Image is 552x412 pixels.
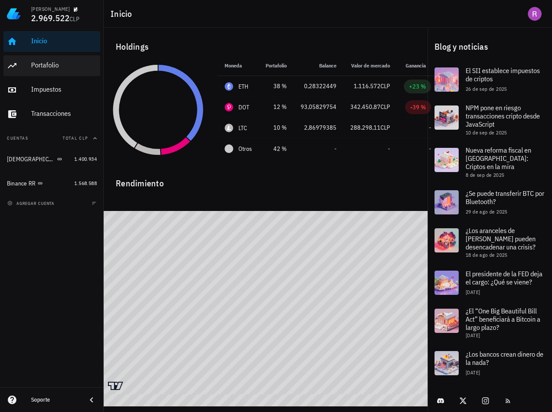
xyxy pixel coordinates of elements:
span: ¿Se puede transferir BTC por Bluetooth? [466,189,544,206]
th: Moneda [218,55,259,76]
div: ETH [238,82,249,91]
th: Balance [294,55,343,76]
a: ¿Los aranceles de [PERSON_NAME] pueden desencadenar una crisis? 18 de ago de 2025 [428,221,552,264]
a: ¿Se puede transferir BTC por Bluetooth? 29 de ago de 2025 [428,183,552,221]
div: 10 % [266,123,287,132]
div: Rendimiento [109,169,422,190]
div: 42 % [266,144,287,153]
div: DOT [238,103,250,112]
span: ¿Los aranceles de [PERSON_NAME] pueden desencadenar una crisis? [466,226,536,251]
span: 342.450,87 [350,103,381,111]
div: [PERSON_NAME] [31,6,70,13]
a: Portafolio [3,55,100,76]
span: 1.116.572 [354,82,381,90]
span: 26 de sep de 2025 [466,86,507,92]
div: +23 % [409,82,426,91]
span: 8 de sep de 2025 [466,172,504,178]
div: [DEMOGRAPHIC_DATA] RR [7,156,55,163]
th: Valor de mercado [343,55,397,76]
span: 18 de ago de 2025 [466,252,508,258]
div: Binance RR [7,180,36,187]
span: 2.969.522 [31,12,70,24]
span: 288.298,11 [350,124,381,131]
div: Inicio [31,37,97,45]
span: CLP [70,15,79,23]
a: [DEMOGRAPHIC_DATA] RR 1.400.934 [3,149,100,169]
span: agregar cuenta [9,201,54,206]
a: ¿El “One Big Beautiful Bill Act” beneficiará a Bitcoin a largo plazo? [DATE] [428,302,552,344]
div: 2,86979385 [301,123,336,132]
div: Transacciones [31,109,97,118]
a: Binance RR 1.568.588 [3,173,100,194]
span: NPM pone en riesgo transacciones cripto desde JavaScript [466,103,540,128]
a: El SII establece impuestos de criptos 26 de sep de 2025 [428,61,552,99]
span: [DATE] [466,332,480,339]
a: El presidente de la FED deja el cargo: ¿Qué se viene? [DATE] [428,264,552,302]
div: LTC [238,124,247,132]
span: El SII establece impuestos de criptos [466,66,540,83]
span: - [388,145,390,153]
span: - [334,145,336,153]
button: agregar cuenta [5,199,58,208]
a: NPM pone en riesgo transacciones cripto desde JavaScript 10 de sep de 2025 [428,99,552,141]
div: avatar [528,7,542,21]
a: ¿Los bancos crean dinero de la nada? [DATE] [428,344,552,382]
a: Charting by TradingView [108,382,123,390]
div: ETH-icon [225,82,233,91]
span: 10 de sep de 2025 [466,129,507,136]
div: Blog y noticias [428,33,552,61]
div: 93,05829754 [301,102,336,112]
span: 29 de ago de 2025 [466,208,508,215]
div: 38 % [266,82,287,91]
h1: Inicio [111,7,136,21]
div: Holdings [109,33,422,61]
div: -39 % [410,103,426,112]
span: Ganancia [406,62,431,69]
a: Nueva reforma fiscal en [GEOGRAPHIC_DATA]: Criptos en la mira 8 de sep de 2025 [428,141,552,183]
div: 12 % [266,102,287,112]
span: CLP [381,82,390,90]
span: 1.400.934 [74,156,97,162]
div: DOT-icon [225,103,233,112]
img: LedgiFi [7,7,21,21]
div: Impuestos [31,85,97,93]
span: CLP [381,103,390,111]
span: El presidente de la FED deja el cargo: ¿Qué se viene? [466,269,542,286]
button: CuentasTotal CLP [3,128,100,149]
div: Portafolio [31,61,97,69]
a: Impuestos [3,80,100,100]
span: ¿Los bancos crean dinero de la nada? [466,350,543,367]
span: [DATE] [466,369,480,376]
span: Nueva reforma fiscal en [GEOGRAPHIC_DATA]: Criptos en la mira [466,146,531,171]
span: CLP [381,124,390,131]
span: 1.568.588 [74,180,97,186]
div: LTC-icon [225,124,233,132]
div: Soporte [31,396,79,403]
span: Total CLP [63,135,88,141]
div: 0,28322449 [301,82,336,91]
span: ¿El “One Big Beautiful Bill Act” beneficiará a Bitcoin a largo plazo? [466,307,540,332]
th: Portafolio [259,55,294,76]
a: Transacciones [3,104,100,125]
span: [DATE] [466,289,480,295]
a: Inicio [3,31,100,52]
span: Otros [238,144,252,153]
